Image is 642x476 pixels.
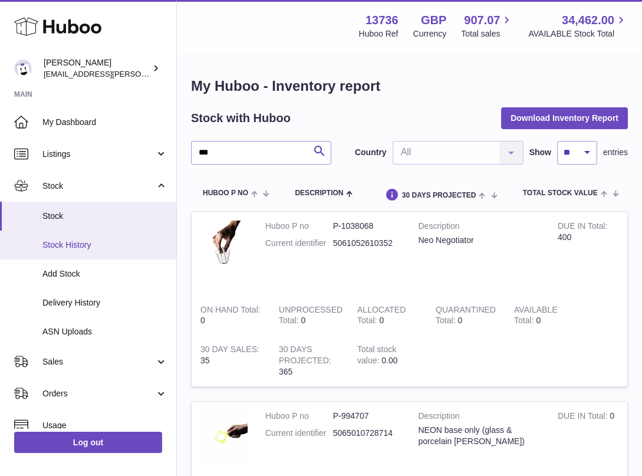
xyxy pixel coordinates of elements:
[42,117,167,128] span: My Dashboard
[529,147,551,158] label: Show
[348,296,427,336] td: 0
[265,238,333,249] dt: Current identifier
[355,147,387,158] label: Country
[270,335,348,386] td: 365
[191,110,291,126] h2: Stock with Huboo
[333,238,401,249] dd: 5061052610352
[558,411,610,424] strong: DUE IN Total
[357,344,396,368] strong: Total stock value
[357,305,406,329] strong: ALLOCATED Total
[558,221,608,234] strong: DUE IN Total
[14,432,162,453] a: Log out
[562,12,614,28] span: 34,462.00
[505,296,584,336] td: 0
[42,356,155,367] span: Sales
[191,77,628,96] h1: My Huboo - Inventory report
[279,305,343,329] strong: UNPROCESSED Total
[464,12,500,28] span: 907.07
[42,297,167,308] span: Delivery History
[333,411,401,422] dd: P-994707
[42,239,167,251] span: Stock History
[359,28,399,40] div: Huboo Ref
[603,147,628,158] span: entries
[549,402,627,476] td: 0
[528,12,628,40] a: 34,462.00 AVAILABLE Stock Total
[419,221,540,235] strong: Description
[366,12,399,28] strong: 13736
[42,388,155,399] span: Orders
[192,296,270,336] td: 0
[514,305,557,329] strong: AVAILABLE Total
[200,221,248,284] img: product image
[333,428,401,439] dd: 5065010728714
[42,420,167,431] span: Usage
[528,28,628,40] span: AVAILABLE Stock Total
[42,149,155,160] span: Listings
[44,57,150,80] div: [PERSON_NAME]
[42,211,167,222] span: Stock
[200,344,259,357] strong: 30 DAY SALES
[44,69,236,78] span: [EMAIL_ADDRESS][PERSON_NAME][DOMAIN_NAME]
[192,335,270,386] td: 35
[402,192,476,199] span: 30 DAYS PROJECTED
[436,305,496,329] strong: QUARANTINED Total
[549,212,627,296] td: 400
[42,268,167,280] span: Add Stock
[413,28,447,40] div: Currency
[501,107,628,129] button: Download Inventory Report
[421,12,446,28] strong: GBP
[14,60,32,77] img: horia@orea.uk
[461,12,513,40] a: 907.07 Total sales
[265,221,333,232] dt: Huboo P no
[265,428,333,439] dt: Current identifier
[279,344,331,368] strong: 30 DAYS PROJECTED
[270,296,348,336] td: 0
[419,425,540,447] div: NEON base only (glass & porcelain [PERSON_NAME])
[419,411,540,425] strong: Description
[457,316,462,325] span: 0
[333,221,401,232] dd: P-1038068
[200,305,261,317] strong: ON HAND Total
[42,180,155,192] span: Stock
[381,356,397,365] span: 0.00
[523,189,598,197] span: Total stock value
[461,28,513,40] span: Total sales
[419,235,540,246] div: Neo Negotiator
[295,189,343,197] span: Description
[42,326,167,337] span: ASN Uploads
[200,411,248,464] img: product image
[203,189,248,197] span: Huboo P no
[265,411,333,422] dt: Huboo P no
